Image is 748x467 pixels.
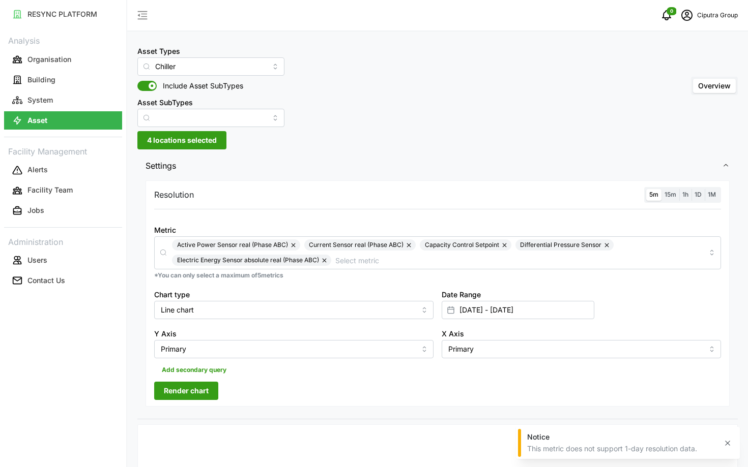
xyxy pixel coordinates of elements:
span: 1D [695,191,702,198]
span: 0 [670,8,673,15]
span: Add secondary query [162,363,226,377]
div: Notice [527,432,715,442]
p: Asset [27,115,47,126]
span: Render chart [164,382,209,399]
p: Contact Us [27,275,65,286]
a: Asset [4,110,122,131]
a: RESYNC PLATFORM [4,4,122,24]
span: 1M [708,191,716,198]
button: System [4,91,122,109]
input: Select Y axis [154,340,434,358]
span: Overview [698,81,731,90]
button: 4 locations selected [137,131,226,149]
button: Add secondary query [154,362,234,378]
input: Select metric [335,255,703,266]
span: Current Sensor real (Phase ABC) [309,239,404,251]
p: *You can only select a maximum of 5 metrics [154,271,721,280]
span: Active Power Sensor real (Phase ABC) [177,239,288,251]
button: Users [4,251,122,269]
a: Organisation [4,49,122,70]
span: 4 locations selected [147,132,217,149]
button: Alerts [4,161,122,179]
a: Jobs [4,201,122,221]
input: Select X axis [442,340,721,358]
label: Y Axis [154,328,177,339]
button: schedule [677,5,697,25]
p: Jobs [27,205,44,215]
span: Capacity Control Setpoint [425,239,499,251]
span: Settings [146,153,722,178]
button: notifications [656,5,677,25]
button: Jobs [4,202,122,220]
p: Facility Team [27,185,73,195]
input: Select chart type [154,301,434,319]
p: Building [27,75,55,85]
label: Asset SubTypes [137,97,193,108]
button: Facility Team [4,181,122,200]
span: 1h [682,191,688,198]
p: RESYNC PLATFORM [27,9,97,19]
p: System [27,95,53,105]
span: 5m [649,191,658,198]
p: Resolution [154,189,194,201]
button: Asset [4,111,122,130]
span: 15m [665,191,676,198]
p: Ciputra Group [697,11,738,20]
a: Building [4,70,122,90]
label: Asset Types [137,46,180,57]
input: Select date range [442,301,594,319]
div: Settings [137,178,738,418]
p: Administration [4,234,122,248]
label: Date Range [442,289,481,300]
span: Electric Energy Sensor absolute real (Phase ABC) [177,255,319,266]
span: Differential Pressure Sensor [520,239,601,251]
a: Alerts [4,160,122,180]
label: Chart type [154,289,190,300]
label: Metric [154,225,176,236]
div: This metric does not support 1-day resolution data. [527,444,715,454]
label: X Axis [442,328,464,339]
a: Facility Team [4,180,122,201]
a: System [4,90,122,110]
p: Facility Management [4,143,122,158]
p: Organisation [27,54,71,65]
p: Alerts [27,165,48,175]
button: Organisation [4,50,122,69]
a: Contact Us [4,270,122,291]
button: Building [4,71,122,89]
button: Render chart [154,382,218,400]
button: RESYNC PLATFORM [4,5,122,23]
p: Analysis [4,33,122,47]
span: Include Asset SubTypes [157,81,243,91]
button: Contact Us [4,271,122,290]
button: Settings [137,153,738,178]
p: Users [27,255,47,265]
a: Users [4,250,122,270]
